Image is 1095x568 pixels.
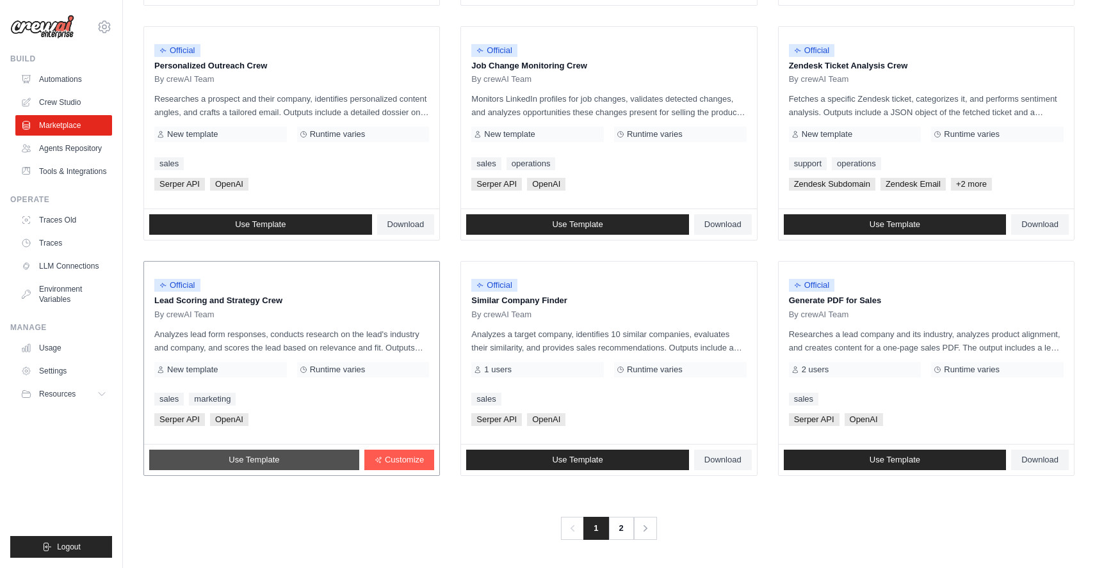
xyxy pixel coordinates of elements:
a: Download [1011,214,1069,235]
a: Customize [364,450,434,470]
span: 1 users [484,365,512,375]
span: Download [704,219,742,230]
p: Personalized Outreach Crew [154,59,429,72]
span: Official [154,279,200,292]
span: Official [789,44,835,57]
a: Use Template [784,450,1007,470]
a: sales [789,393,818,406]
a: Crew Studio [15,92,112,113]
span: OpenAI [527,413,565,426]
span: Serper API [471,178,522,191]
span: Runtime varies [310,129,366,139]
span: By crewAI Team [789,74,849,84]
span: Serper API [154,178,205,191]
a: Download [377,214,435,235]
a: 2 [608,517,634,540]
a: Use Template [466,214,689,235]
span: 2 users [802,365,829,375]
span: Download [1021,455,1058,465]
span: 1 [583,517,608,540]
span: Use Template [229,455,279,465]
a: Agents Repository [15,138,112,159]
button: Logout [10,536,112,558]
p: Researches a prospect and their company, identifies personalized content angles, and crafts a tai... [154,92,429,119]
p: Researches a lead company and its industry, analyzes product alignment, and creates content for a... [789,327,1064,354]
span: Runtime varies [944,365,1000,375]
span: By crewAI Team [471,74,531,84]
a: sales [154,393,184,406]
p: Lead Scoring and Strategy Crew [154,294,429,307]
span: Download [704,455,742,465]
span: Official [471,44,517,57]
span: OpenAI [210,178,248,191]
a: LLM Connections [15,256,112,276]
button: Resources [15,384,112,404]
span: OpenAI [210,413,248,426]
span: Runtime varies [944,129,1000,139]
a: Automations [15,69,112,90]
span: By crewAI Team [789,310,849,320]
span: +2 more [951,178,992,191]
span: Use Template [870,455,920,465]
a: Download [1011,450,1069,470]
a: Use Template [784,214,1007,235]
span: New template [167,365,218,375]
span: Use Template [552,219,603,230]
div: Operate [10,194,112,205]
span: Serper API [154,413,205,426]
p: Zendesk Ticket Analysis Crew [789,59,1064,72]
a: support [789,157,827,170]
span: Zendesk Subdomain [789,178,875,191]
a: Download [694,214,752,235]
span: By crewAI Team [154,74,215,84]
nav: Pagination [561,517,656,540]
img: Logo [10,15,74,39]
span: Serper API [471,413,522,426]
div: Manage [10,322,112,333]
div: Build [10,54,112,64]
span: Official [789,279,835,292]
p: Fetches a specific Zendesk ticket, categorizes it, and performs sentiment analysis. Outputs inclu... [789,92,1064,119]
span: Runtime varies [627,365,683,375]
span: Zendesk Email [880,178,946,191]
a: marketing [189,393,236,406]
p: Similar Company Finder [471,294,746,307]
p: Generate PDF for Sales [789,294,1064,307]
a: Tools & Integrations [15,161,112,182]
p: Analyzes a target company, identifies 10 similar companies, evaluates their similarity, and provi... [471,327,746,354]
span: Download [387,219,425,230]
span: Official [154,44,200,57]
span: Resources [39,389,76,399]
a: Use Template [149,214,372,235]
span: Logout [57,542,81,552]
span: By crewAI Team [154,310,215,320]
span: By crewAI Team [471,310,531,320]
a: Settings [15,361,112,381]
a: Marketplace [15,115,112,136]
a: Usage [15,338,112,358]
span: Runtime varies [310,365,366,375]
a: Traces Old [15,210,112,230]
span: Runtime varies [627,129,683,139]
span: New template [167,129,218,139]
span: Use Template [870,219,920,230]
span: OpenAI [845,413,883,426]
p: Monitors LinkedIn profiles for job changes, validates detected changes, and analyzes opportunitie... [471,92,746,119]
a: sales [471,393,501,406]
span: New template [802,129,852,139]
span: New template [484,129,535,139]
a: Use Template [149,450,359,470]
a: sales [471,157,501,170]
a: Environment Variables [15,279,112,310]
p: Job Change Monitoring Crew [471,59,746,72]
a: operations [507,157,556,170]
span: Official [471,279,517,292]
span: Customize [385,455,424,465]
a: operations [832,157,881,170]
span: Use Template [552,455,603,465]
span: OpenAI [527,178,565,191]
a: Traces [15,233,112,253]
p: Analyzes lead form responses, conducts research on the lead's industry and company, and scores th... [154,327,429,354]
span: Serper API [789,413,839,426]
a: Use Template [466,450,689,470]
